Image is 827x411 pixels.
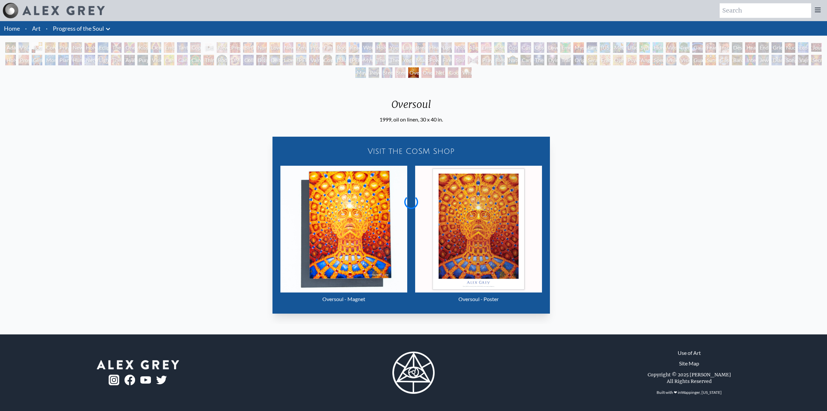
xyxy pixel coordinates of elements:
[45,42,55,53] div: Contemplation
[507,55,518,65] div: Nature of Mind
[382,67,392,78] div: Steeplehead 1
[18,55,29,65] div: Prostration
[600,42,610,53] div: [US_STATE] Song
[32,55,42,65] div: Glimpsing the Empyrean
[667,378,712,385] div: All Rights Reserved
[5,42,16,53] div: Adam & Eve
[547,42,557,53] div: Love is a Cosmic Force
[349,55,359,65] div: [PERSON_NAME]
[151,55,161,65] div: Vision Tree
[270,42,280,53] div: Love Circuit
[613,42,624,53] div: Metamorphosis
[521,55,531,65] div: Caring
[322,55,333,65] div: Cosmic [DEMOGRAPHIC_DATA]
[164,42,174,53] div: Embracing
[692,42,703,53] div: Gaia
[692,55,703,65] div: Guardian of Infinite Vision
[111,55,122,65] div: The Shulgins and their Alchemical Angels
[441,55,452,65] div: Firewalking
[379,116,443,123] div: 1999, oil on linen, 30 x 40 in.
[375,42,386,53] div: Holy Family
[151,42,161,53] div: Ocean of Love Bliss
[408,67,419,78] div: Oversoul
[71,55,82,65] div: Human Geometry
[521,42,531,53] div: Cosmic Artist
[217,55,227,65] div: Body/Mind as a Vibratory Field of Energy
[395,67,406,78] div: Steeplehead 2
[626,55,637,65] div: Psychomicrograph of a Fractal Paisley Cherub Feather Tip
[428,55,439,65] div: Power to the Peaceful
[43,21,50,36] li: ·
[125,375,135,385] img: fb-logo.png
[798,55,809,65] div: Vajra Being
[190,55,201,65] div: Cannabacchus
[461,67,472,78] div: White Light
[573,55,584,65] div: Original Face
[600,55,610,65] div: Fractal Eyes
[560,42,571,53] div: Emerald Grail
[32,42,42,53] div: Body, Mind, Spirit
[719,42,729,53] div: Insomnia
[230,42,240,53] div: Pregnancy
[375,55,386,65] div: The Seer
[435,67,445,78] div: Net of Being
[732,55,742,65] div: Bardo Being
[587,42,597,53] div: Earth Energies
[280,166,407,292] img: Oversoul - Magnet
[276,141,546,162] div: Visit the CoSM Shop
[98,55,108,65] div: Lightworker
[32,24,41,33] a: Art
[758,42,769,53] div: Endarkenment
[666,42,676,53] div: Vajra Horse
[336,42,346,53] div: Boo-boo
[481,55,491,65] div: Praying Hands
[109,375,119,385] img: ig-logo.png
[772,42,782,53] div: Grieving
[415,166,542,292] img: Oversoul - Poster
[654,387,724,398] div: Built with ❤ in
[203,55,214,65] div: Third Eye Tears of Joy
[283,42,293,53] div: New Family
[140,376,151,384] img: youtube-logo.png
[481,42,491,53] div: Empowerment
[53,24,104,33] a: Progress of the Soul
[454,42,465,53] div: Kiss of the [MEDICAL_DATA]
[705,55,716,65] div: Sunyata
[653,42,663,53] div: Humming Bird
[494,42,505,53] div: Bond
[705,42,716,53] div: Fear
[4,25,20,32] a: Home
[256,55,267,65] div: Dissectional Art for Tool's Lateralus CD
[309,42,320,53] div: Promise
[85,55,95,65] div: Networks
[678,349,701,357] a: Use of Art
[124,42,135,53] div: One Taste
[639,55,650,65] div: Angel Skin
[280,292,407,306] div: Oversoul - Magnet
[573,42,584,53] div: Mysteriosa 2
[283,55,293,65] div: Liberation Through Seeing
[547,55,557,65] div: Dying
[280,166,407,306] a: Oversoul - Magnet
[296,55,306,65] div: [PERSON_NAME]
[415,42,425,53] div: Breathing
[156,376,167,384] img: twitter-logo.png
[560,55,571,65] div: Transfiguration
[415,292,542,306] div: Oversoul - Poster
[507,42,518,53] div: Cosmic Creativity
[355,67,366,78] div: Mayan Being
[124,55,135,65] div: Ayahuasca Visitation
[772,55,782,65] div: Diamond Being
[587,55,597,65] div: Seraphic Transport Docking on the Third Eye
[415,55,425,65] div: Mudra
[296,42,306,53] div: Zena Lotus
[45,55,55,65] div: Monochord
[217,42,227,53] div: Newborn
[428,42,439,53] div: Healing
[666,55,676,65] div: Vision Crystal
[71,42,82,53] div: New Man New Woman
[164,55,174,65] div: Cannabis Mudra
[798,42,809,53] div: Eco-Atlas
[648,371,731,378] div: Copyright © 2025 [PERSON_NAME]
[732,42,742,53] div: Despair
